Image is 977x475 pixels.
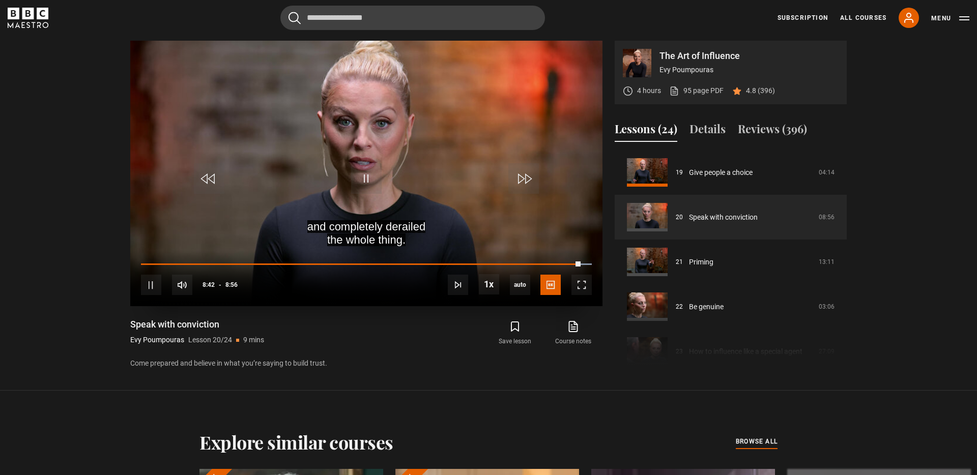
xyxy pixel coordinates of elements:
[571,275,592,295] button: Fullscreen
[637,85,661,96] p: 4 hours
[689,212,758,223] a: Speak with conviction
[225,276,238,294] span: 8:56
[544,318,602,348] a: Course notes
[510,275,530,295] div: Current quality: 720p
[659,51,839,61] p: The Art of Influence
[540,275,561,295] button: Captions
[130,318,264,331] h1: Speak with conviction
[280,6,545,30] input: Search
[486,318,544,348] button: Save lesson
[448,275,468,295] button: Next Lesson
[479,274,499,294] button: Playback Rate
[510,275,530,295] span: auto
[778,13,828,22] a: Subscription
[689,121,726,142] button: Details
[130,41,602,306] video-js: Video Player
[746,85,775,96] p: 4.8 (396)
[615,121,677,142] button: Lessons (24)
[840,13,886,22] a: All Courses
[188,335,232,345] p: Lesson 20/24
[736,436,778,447] span: browse all
[738,121,807,142] button: Reviews (396)
[130,358,602,369] p: Come prepared and believe in what you’re saying to build trust.
[141,263,592,265] div: Progress Bar
[199,431,393,453] h2: Explore similar courses
[689,302,724,312] a: Be genuine
[289,12,301,24] button: Submit the search query
[172,275,192,295] button: Mute
[219,281,221,288] span: -
[243,335,264,345] p: 9 mins
[689,167,753,178] a: Give people a choice
[736,436,778,448] a: browse all
[669,85,724,96] a: 95 page PDF
[203,276,215,294] span: 8:42
[689,257,713,268] a: Priming
[130,335,184,345] p: Evy Poumpouras
[8,8,48,28] svg: BBC Maestro
[141,275,161,295] button: Pause
[931,13,969,23] button: Toggle navigation
[659,65,839,75] p: Evy Poumpouras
